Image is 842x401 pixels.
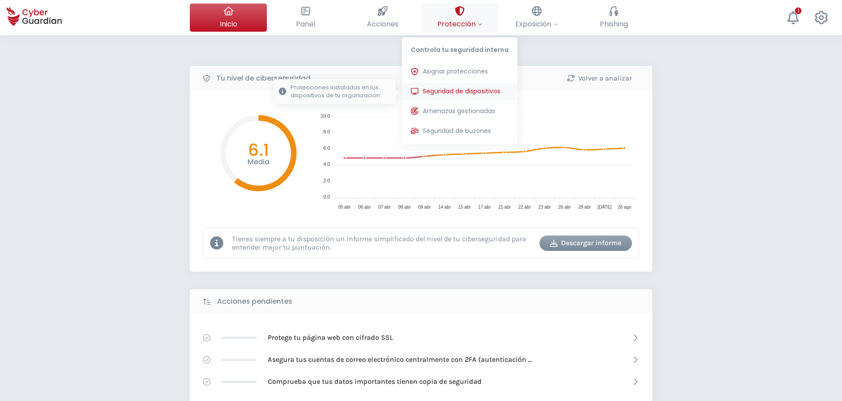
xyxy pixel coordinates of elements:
button: Exposición [498,4,575,32]
p: Protecciones instaladas en los dispositivos de tu organización. [291,84,391,99]
tspan: 23 abr [538,205,551,210]
p: Comprueba que tus datos importantes tienen copia de seguridad [268,377,482,386]
tspan: 0.0 [323,194,330,199]
span: Exposición [515,18,558,29]
span: Seguridad de dispositivos [423,87,500,96]
tspan: 07 abr [378,205,391,210]
tspan: 8.0 [323,129,330,134]
p: Controla tu seguridad interna [402,37,517,59]
span: Phishing [600,18,628,29]
button: ProtecciónControla tu seguridad internaAsignar proteccionesSeguridad de dispositivosProtecciones ... [421,4,498,32]
button: Panel [267,4,344,32]
span: Panel [296,18,315,29]
button: Amenazas gestionadas [402,103,517,120]
tspan: 10.0 [321,113,330,118]
button: Asignar protecciones [402,63,517,81]
tspan: 14 abr [438,205,451,210]
span: Protección [437,18,482,29]
tspan: 15 abr [458,205,471,210]
tspan: 26 abr [558,205,571,210]
tspan: 6.0 [323,145,330,151]
b: Acciones pendientes [217,296,292,307]
button: Seguridad de buzones [402,122,517,140]
tspan: 2.0 [323,178,330,183]
tspan: 28 abr [578,205,591,210]
b: Tu nivel de ciberseguridad [216,73,310,84]
span: Inicio [220,18,237,29]
p: Protege tu página web con cifrado SSL [268,333,393,342]
tspan: 26 ago [618,205,631,210]
button: Descargar informe [539,235,632,251]
button: Seguridad de dispositivosProtecciones instaladas en los dispositivos de tu organización. [402,83,517,100]
tspan: 08 abr [398,205,411,210]
p: Tienes siempre a tu disposición un informe simplificado del nivel de tu ciberseguridad para enten... [232,235,533,251]
div: 1 [795,7,801,14]
span: Acciones [367,18,399,29]
button: Phishing [575,4,652,32]
div: Descargar informe [546,238,625,248]
button: Volver a analizar [553,70,646,86]
tspan: 06 abr [358,205,371,210]
tspan: 21 abr [498,205,511,210]
button: Inicio [190,4,267,32]
tspan: [DATE] [598,205,612,210]
div: Volver a analizar [560,73,639,84]
span: Asignar protecciones [423,67,488,76]
p: Asegura tus cuentas de correo electrónico centralmente con 2FA (autenticación [PERSON_NAME] factor) [268,355,532,364]
button: Acciones [344,4,421,32]
tspan: 22 abr [518,205,531,210]
tspan: 05 abr [338,205,351,210]
tspan: 17 abr [478,205,491,210]
tspan: 09 abr [418,205,431,210]
tspan: 4.0 [323,162,330,167]
span: Amenazas gestionadas [423,107,495,116]
span: Seguridad de buzones [423,126,491,136]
